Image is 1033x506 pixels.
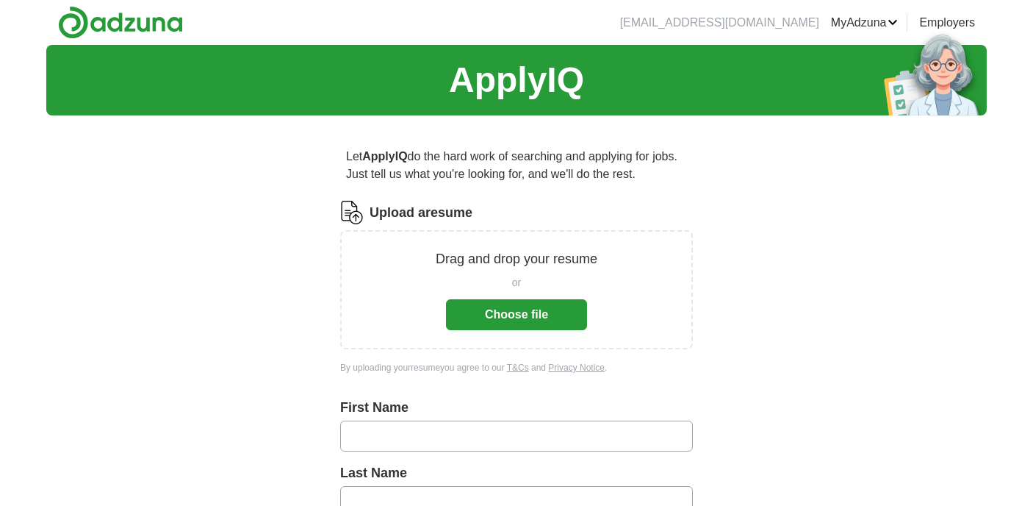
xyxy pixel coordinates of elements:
h1: ApplyIQ [449,54,584,107]
div: By uploading your resume you agree to our and . [340,361,693,374]
p: Drag and drop your resume [436,249,597,269]
strong: ApplyIQ [362,150,407,163]
img: CV Icon [340,201,364,224]
label: Upload a resume [370,203,472,223]
p: Let do the hard work of searching and applying for jobs. Just tell us what you're looking for, an... [340,142,693,189]
a: Privacy Notice [548,363,605,373]
li: [EMAIL_ADDRESS][DOMAIN_NAME] [620,14,819,32]
span: or [512,275,521,291]
label: Last Name [340,463,693,483]
label: First Name [340,398,693,418]
img: Adzuna logo [58,6,183,39]
a: MyAdzuna [831,14,899,32]
button: Choose file [446,299,587,330]
a: Employers [919,14,975,32]
a: T&Cs [507,363,529,373]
